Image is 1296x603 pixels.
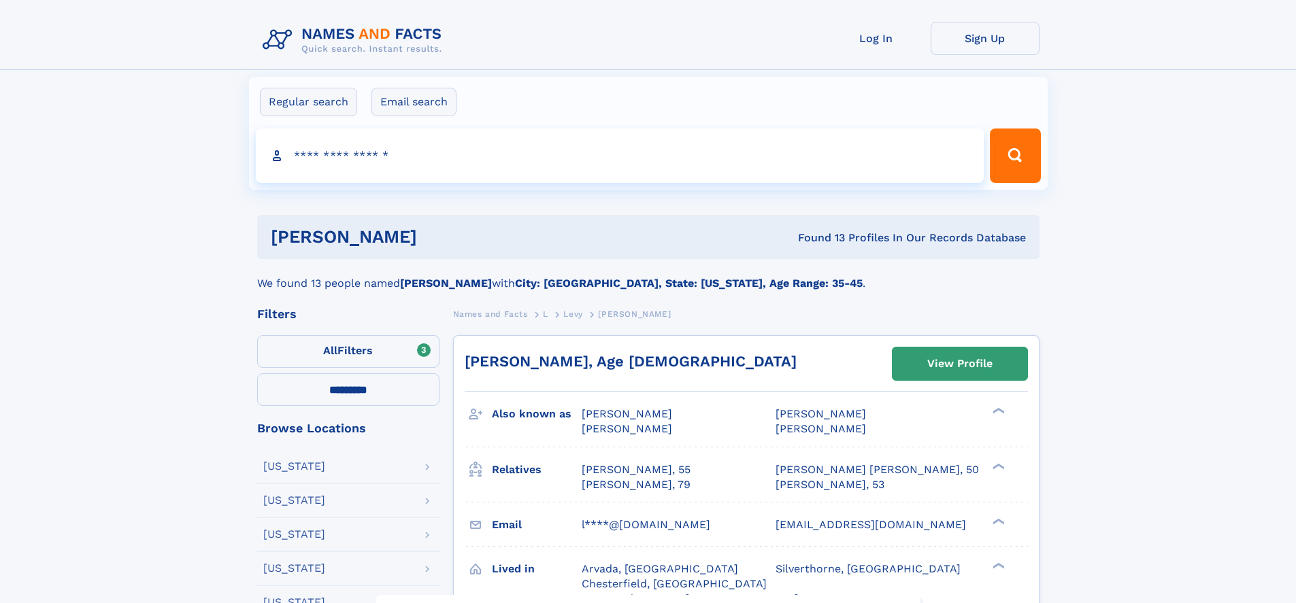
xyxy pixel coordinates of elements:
span: Levy [563,309,582,319]
a: [PERSON_NAME], 53 [776,477,884,492]
h3: Lived in [492,557,582,581]
div: ❯ [989,517,1006,526]
span: [PERSON_NAME] [776,422,866,435]
span: Chesterfield, [GEOGRAPHIC_DATA] [582,577,767,590]
span: [EMAIL_ADDRESS][DOMAIN_NAME] [776,518,966,531]
button: Search Button [990,128,1040,183]
div: Found 13 Profiles In Our Records Database [608,230,1026,245]
span: Arvada, [GEOGRAPHIC_DATA] [582,562,738,575]
a: Sign Up [931,22,1040,55]
span: L [543,309,548,319]
div: View Profile [927,348,993,379]
label: Regular search [260,88,357,116]
span: Silverthorne, [GEOGRAPHIC_DATA] [776,562,961,575]
a: [PERSON_NAME], 79 [582,477,691,492]
h3: Also known as [492,402,582,426]
b: [PERSON_NAME] [400,277,492,290]
div: [US_STATE] [263,563,325,574]
a: Levy [563,305,582,322]
label: Filters [257,335,439,368]
a: Log In [822,22,931,55]
span: All [323,344,337,357]
span: [PERSON_NAME] [582,407,672,420]
a: [PERSON_NAME] [PERSON_NAME], 50 [776,462,979,477]
a: View Profile [893,347,1027,380]
span: [PERSON_NAME] [776,407,866,420]
span: [PERSON_NAME] [582,422,672,435]
div: [US_STATE] [263,529,325,540]
div: [US_STATE] [263,495,325,506]
div: Filters [257,308,439,320]
span: [PERSON_NAME] [598,309,671,319]
a: L [543,305,548,322]
div: ❯ [989,462,1006,470]
h1: [PERSON_NAME] [271,228,608,245]
img: Logo Names and Facts [257,22,453,58]
input: search input [256,128,984,183]
a: Names and Facts [453,305,528,322]
div: ❯ [989,561,1006,570]
div: Browse Locations [257,422,439,434]
h3: Relatives [492,458,582,481]
a: [PERSON_NAME], Age [DEMOGRAPHIC_DATA] [465,353,797,370]
div: ❯ [989,407,1006,415]
b: City: [GEOGRAPHIC_DATA], State: [US_STATE], Age Range: 35-45 [515,277,863,290]
h3: Email [492,513,582,536]
div: [US_STATE] [263,461,325,472]
label: Email search [371,88,456,116]
a: [PERSON_NAME], 55 [582,462,691,477]
div: We found 13 people named with . [257,259,1040,292]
